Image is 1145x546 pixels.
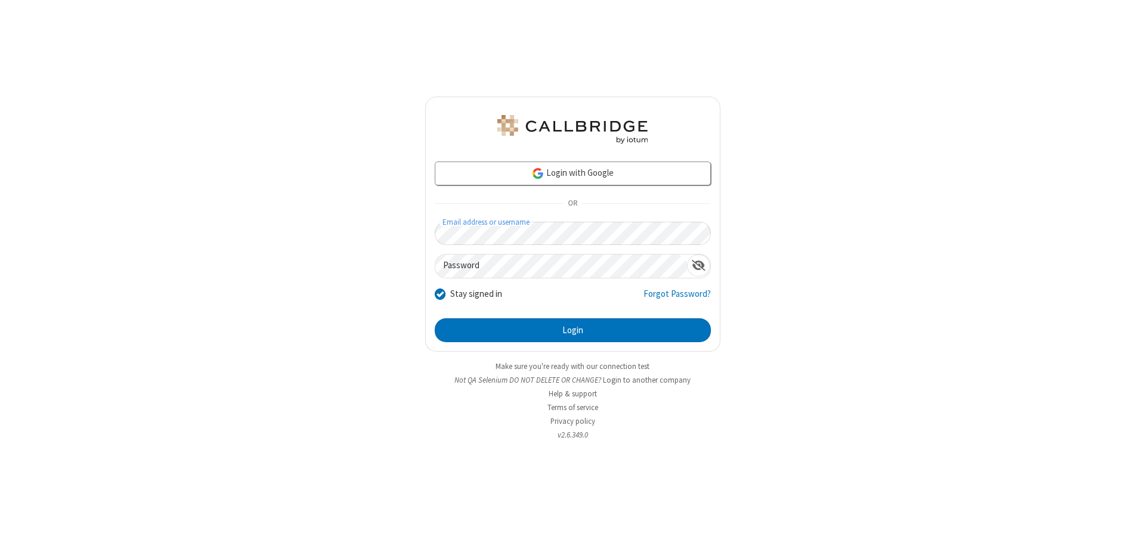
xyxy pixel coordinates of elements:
a: Login with Google [435,162,711,185]
a: Help & support [549,389,597,399]
input: Email address or username [435,222,711,245]
a: Terms of service [547,402,598,412]
a: Privacy policy [550,416,595,426]
button: Login [435,318,711,342]
a: Forgot Password? [643,287,711,310]
li: Not QA Selenium DO NOT DELETE OR CHANGE? [425,374,720,386]
div: Show password [687,255,710,277]
li: v2.6.349.0 [425,429,720,440]
img: QA Selenium DO NOT DELETE OR CHANGE [495,115,650,144]
button: Login to another company [603,374,691,386]
iframe: Chat [1115,515,1136,538]
img: google-icon.png [531,167,544,180]
input: Password [435,255,687,278]
a: Make sure you're ready with our connection test [496,361,649,371]
label: Stay signed in [450,287,502,301]
span: OR [563,196,582,212]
